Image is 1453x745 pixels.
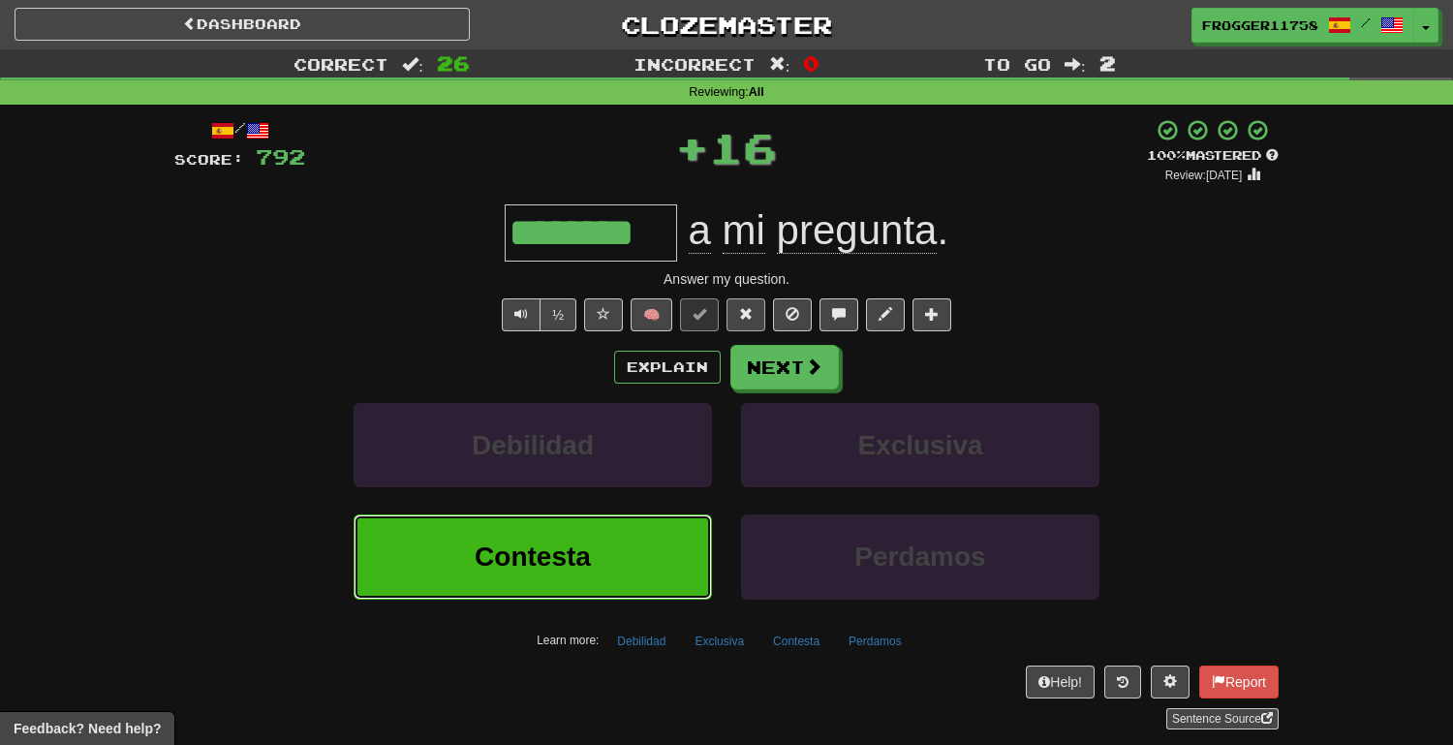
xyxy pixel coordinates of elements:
[540,298,576,331] button: ½
[741,514,1099,599] button: Perdamos
[354,403,712,487] button: Debilidad
[174,151,244,168] span: Score:
[773,298,812,331] button: Ignore sentence (alt+i)
[1065,56,1086,73] span: :
[256,144,305,169] span: 792
[614,351,721,384] button: Explain
[1202,16,1318,34] span: frogger11758
[1199,666,1279,698] button: Report
[354,514,712,599] button: Contesta
[689,207,711,254] span: a
[1099,51,1116,75] span: 2
[1191,8,1414,43] a: frogger11758 /
[294,54,388,74] span: Correct
[857,430,982,460] span: Exclusiva
[502,298,541,331] button: Play sentence audio (ctl+space)
[854,542,985,572] span: Perdamos
[174,118,305,142] div: /
[762,627,830,656] button: Contesta
[631,298,672,331] button: 🧠
[1147,147,1279,165] div: Mastered
[803,51,819,75] span: 0
[1104,666,1141,698] button: Round history (alt+y)
[838,627,912,656] button: Perdamos
[634,54,756,74] span: Incorrect
[1361,16,1371,29] span: /
[437,51,470,75] span: 26
[498,298,576,331] div: Text-to-speech controls
[1026,666,1095,698] button: Help!
[983,54,1051,74] span: To go
[684,627,755,656] button: Exclusiva
[15,8,470,41] a: Dashboard
[14,719,161,738] span: Open feedback widget
[606,627,676,656] button: Debilidad
[402,56,423,73] span: :
[584,298,623,331] button: Favorite sentence (alt+f)
[709,123,777,171] span: 16
[680,298,719,331] button: Set this sentence to 100% Mastered (alt+m)
[677,207,948,254] span: .
[675,118,709,176] span: +
[730,345,839,389] button: Next
[819,298,858,331] button: Discuss sentence (alt+u)
[475,542,591,572] span: Contesta
[1166,708,1279,729] a: Sentence Source
[174,269,1279,289] div: Answer my question.
[912,298,951,331] button: Add to collection (alt+a)
[723,207,765,254] span: mi
[726,298,765,331] button: Reset to 0% Mastered (alt+r)
[741,403,1099,487] button: Exclusiva
[1165,169,1243,182] small: Review: [DATE]
[1147,147,1186,163] span: 100 %
[866,298,905,331] button: Edit sentence (alt+d)
[537,634,599,647] small: Learn more:
[472,430,594,460] span: Debilidad
[777,207,938,254] span: pregunta
[499,8,954,42] a: Clozemaster
[749,85,764,99] strong: All
[769,56,790,73] span: :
